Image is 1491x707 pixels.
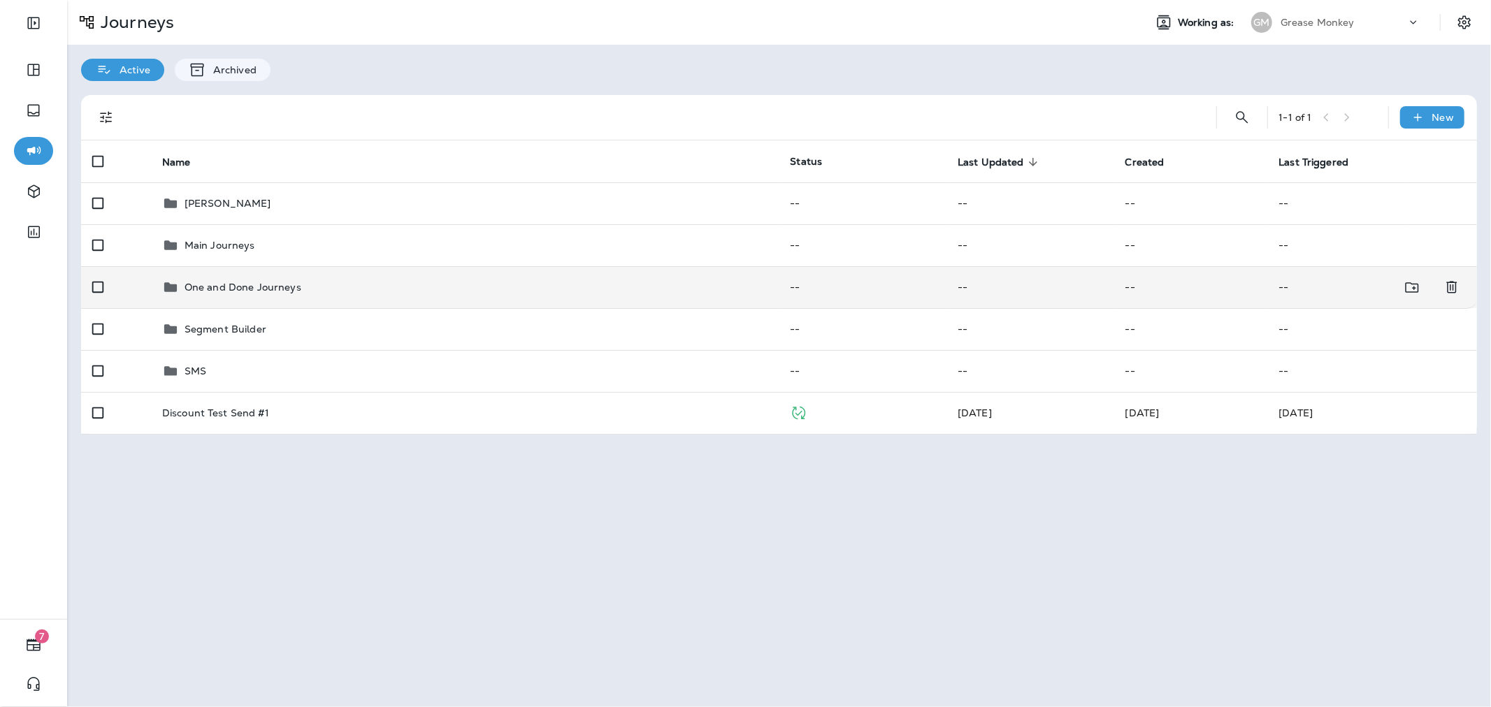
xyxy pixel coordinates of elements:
p: Archived [206,64,257,75]
span: Working as: [1178,17,1237,29]
span: Last Updated [958,156,1024,168]
td: -- [946,182,1114,224]
span: Last Triggered [1278,156,1348,168]
span: Last Updated [958,156,1042,168]
td: -- [946,308,1114,350]
p: Grease Monkey [1281,17,1355,28]
span: Created [1125,156,1165,168]
p: Journeys [95,12,174,33]
td: -- [1267,224,1477,266]
td: -- [1114,182,1268,224]
span: Name [162,156,209,168]
button: Filters [92,103,120,131]
td: -- [1114,350,1268,392]
td: -- [779,224,946,266]
div: 1 - 1 of 1 [1279,112,1312,123]
td: -- [1267,308,1477,350]
span: Published [790,405,807,418]
span: Status [790,155,822,168]
td: -- [1114,266,1268,308]
td: -- [1114,224,1268,266]
span: Created [1125,156,1183,168]
span: Last Triggered [1278,156,1367,168]
p: One and Done Journeys [185,282,301,293]
button: Delete [1438,273,1466,302]
td: -- [779,182,946,224]
td: -- [779,266,946,308]
td: -- [946,350,1114,392]
button: Search Journeys [1228,103,1256,131]
span: Brian Clark [958,407,992,419]
td: -- [1267,182,1477,224]
p: Main Journeys [185,240,255,251]
button: Move to folder [1398,273,1427,302]
button: Settings [1452,10,1477,35]
td: -- [1267,350,1477,392]
p: Active [113,64,150,75]
span: Brian Clark [1125,407,1160,419]
span: 7 [35,629,49,643]
button: Expand Sidebar [14,9,53,37]
p: New [1432,112,1454,123]
td: -- [779,308,946,350]
p: [PERSON_NAME] [185,198,271,209]
td: -- [1114,308,1268,350]
p: SMS [185,365,206,377]
td: -- [946,266,1114,308]
td: -- [1267,266,1407,308]
td: [DATE] [1267,392,1477,434]
p: Segment Builder [185,323,266,335]
button: 7 [14,631,53,659]
div: GM [1251,12,1272,33]
td: -- [946,224,1114,266]
td: -- [779,350,946,392]
span: Name [162,156,191,168]
p: Discount Test Send #1 [162,407,269,418]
